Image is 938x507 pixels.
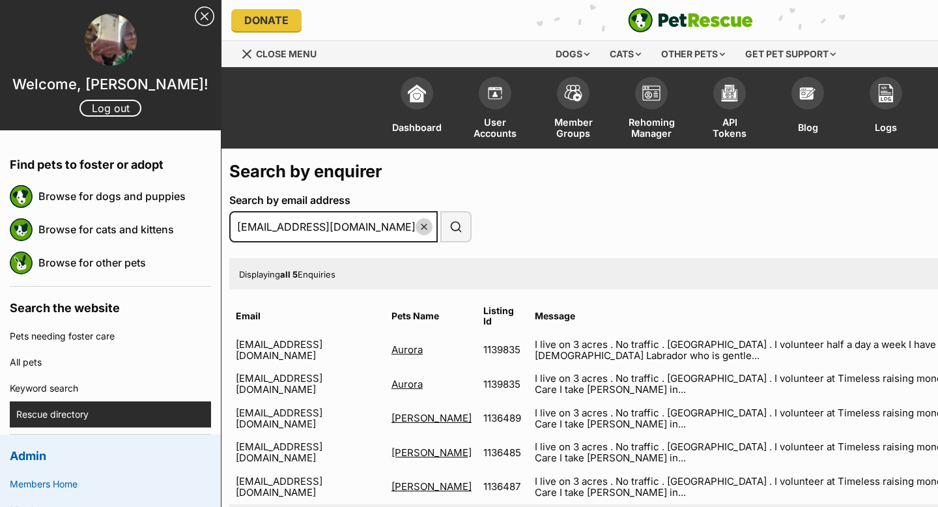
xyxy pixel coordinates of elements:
[478,300,529,332] th: Listing Id
[534,70,612,149] a: Member Groups
[478,471,529,504] td: 1136487
[241,41,326,65] a: Menu
[847,70,925,149] a: Logs
[456,70,534,149] a: User Accounts
[10,143,211,180] h4: Find pets to foster or adopt
[231,9,302,31] a: Donate
[10,185,33,208] img: petrescue logo
[601,41,650,67] div: Cats
[378,70,456,149] a: Dashboard
[231,471,385,504] td: [EMAIL_ADDRESS][DOMAIN_NAME]
[10,323,211,349] a: Pets needing foster care
[280,269,298,280] strong: all 5
[391,412,472,424] a: [PERSON_NAME]
[231,368,385,401] td: [EMAIL_ADDRESS][DOMAIN_NAME]
[628,8,753,33] a: PetRescue
[392,116,442,139] span: Dashboard
[736,41,845,67] div: Get pet support
[10,252,33,274] img: petrescue logo
[386,300,477,332] th: Pets Name
[408,84,426,102] img: dashboard-icon-eb2f2d2d3e046f16d808141f083e7271f6b2e854fb5c12c21221c1fb7104beca.svg
[10,349,211,375] a: All pets
[564,85,582,102] img: team-members-icon-5396bd8760b3fe7c0b43da4ab00e1e3bb1a5d9ba89233759b79545d2d3fc5d0d.svg
[798,116,818,139] span: Blog
[612,70,690,149] a: Rehoming Manager
[875,116,897,139] span: Logs
[10,435,211,471] h4: Admin
[769,70,847,149] a: Blog
[550,116,596,139] span: Member Groups
[478,436,529,469] td: 1136485
[707,116,752,139] span: API Tokens
[38,182,211,210] a: Browse for dogs and puppies
[16,401,211,427] a: Rescue directory
[10,287,211,323] h4: Search the website
[391,480,472,493] a: [PERSON_NAME]
[231,334,385,367] td: [EMAIL_ADDRESS][DOMAIN_NAME]
[231,300,385,332] th: Email
[478,334,529,367] td: 1139835
[478,368,529,401] td: 1139835
[231,436,385,469] td: [EMAIL_ADDRESS][DOMAIN_NAME]
[690,70,769,149] a: API Tokens
[85,14,137,66] img: profile image
[478,402,529,435] td: 1136489
[547,41,599,67] div: Dogs
[239,269,335,280] span: Displaying Enquiries
[195,7,214,26] a: Close Sidebar
[486,84,504,102] img: members-icon-d6bcda0bfb97e5ba05b48644448dc2971f67d37433e5abca221da40c41542bd5.svg
[652,41,734,67] div: Other pets
[38,216,211,243] a: Browse for cats and kittens
[231,402,385,435] td: [EMAIL_ADDRESS][DOMAIN_NAME]
[10,471,211,497] a: Members Home
[472,116,518,139] span: User Accounts
[38,249,211,276] a: Browse for other pets
[391,343,423,356] a: Aurora
[629,116,675,139] span: Rehoming Manager
[10,375,211,401] a: Keyword search
[79,100,141,117] a: Log out
[877,84,895,102] img: logs-icon-5bf4c29380941ae54b88474b1138927238aebebbc450bc62c8517511492d5a22.svg
[642,85,661,101] img: group-profile-icon-3fa3cf56718a62981997c0bc7e787c4b2cf8bcc04b72c1350f741eb67cf2f40e.svg
[391,378,423,390] a: Aurora
[720,84,739,102] img: api-icon-849e3a9e6f871e3acf1f60245d25b4cd0aad652aa5f5372336901a6a67317bd8.svg
[391,446,472,459] a: [PERSON_NAME]
[229,194,438,206] label: Search by email address
[799,84,817,102] img: blogs-icon-e71fceff818bbaa76155c998696f2ea9b8fc06abc828b24f45ee82a475c2fd99.svg
[628,8,753,33] img: logo-e224e6f780fb5917bec1dbf3a21bbac754714ae5b6737aabdf751b685950b380.svg
[256,48,317,59] span: Close menu
[10,218,33,241] img: petrescue logo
